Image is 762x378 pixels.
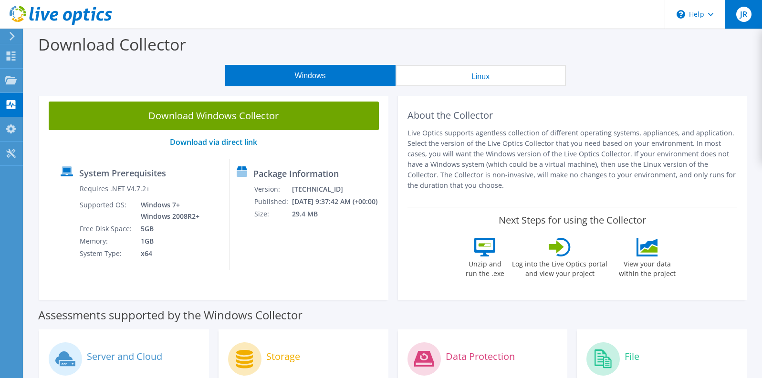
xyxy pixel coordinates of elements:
label: Next Steps for using the Collector [499,215,646,226]
td: Size: [254,208,291,220]
td: [TECHNICAL_ID] [292,183,384,195]
label: Requires .NET V4.7.2+ [80,184,150,194]
td: Supported OS: [79,199,134,223]
label: Unzip and run the .exe [463,256,507,278]
a: Download via direct link [170,137,257,147]
label: Assessments supported by the Windows Collector [38,310,303,320]
span: JR [736,7,752,22]
p: Live Optics supports agentless collection of different operating systems, appliances, and applica... [407,128,738,191]
a: Download Windows Collector [49,102,379,130]
label: View your data within the project [613,256,681,278]
label: System Prerequisites [79,168,166,178]
label: Server and Cloud [87,352,162,361]
td: [DATE] 9:37:42 AM (+00:00) [292,195,384,208]
td: Published: [254,195,291,208]
td: 1GB [134,235,201,247]
td: Version: [254,183,291,195]
button: Linux [396,65,566,86]
svg: \n [677,10,685,19]
td: System Type: [79,247,134,260]
h2: About the Collector [407,110,738,121]
label: Package Information [253,169,339,178]
label: Storage [266,352,300,361]
label: Data Protection [446,352,515,361]
td: x64 [134,247,201,260]
label: Log into the Live Optics portal and view your project [511,256,608,278]
label: Download Collector [38,33,186,55]
td: Free Disk Space: [79,223,134,235]
td: Memory: [79,235,134,247]
button: Windows [225,65,396,86]
td: Windows 7+ Windows 2008R2+ [134,199,201,223]
td: 29.4 MB [292,208,384,220]
td: 5GB [134,223,201,235]
label: File [625,352,639,361]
